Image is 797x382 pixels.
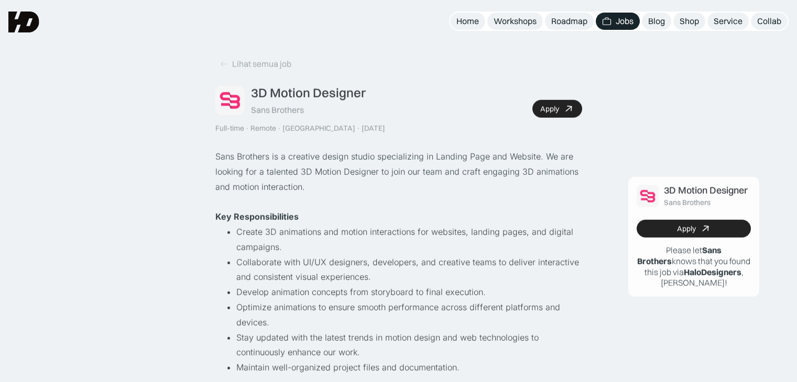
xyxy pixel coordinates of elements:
[664,198,711,207] div: Sans Brothers
[215,211,299,222] strong: Key Responsibilities
[236,255,582,285] li: Collaborate with UI/UX designers, developers, and creative teams to deliver interactive and consi...
[250,123,276,132] div: Remote
[236,300,582,330] li: Optimize animations to ensure smooth performance across different platforms and devices.
[251,104,304,115] div: Sans Brothers
[676,224,695,233] div: Apply
[236,285,582,300] li: Develop animation concepts from storyboard to final execution.
[215,85,245,115] img: Job Image
[540,104,559,113] div: Apply
[680,16,699,27] div: Shop
[648,16,665,27] div: Blog
[251,85,366,100] div: 3D Motion Designer
[673,13,705,30] a: Shop
[236,224,582,255] li: Create 3D animations and motion interactions for websites, landing pages, and digital campaigns.
[215,123,244,132] div: Full-time
[282,123,355,132] div: [GEOGRAPHIC_DATA]
[637,245,751,288] p: Please let knows that you found this job via , [PERSON_NAME]!
[664,185,748,196] div: 3D Motion Designer
[637,245,722,266] b: Sans Brothers
[532,100,582,118] a: Apply
[456,16,479,27] div: Home
[637,185,659,207] img: Job Image
[236,360,582,375] li: Maintain well-organized project files and documentation.
[245,123,249,132] div: ·
[487,13,543,30] a: Workshops
[751,13,788,30] a: Collab
[215,194,582,209] p: ‍
[616,16,634,27] div: Jobs
[236,330,582,361] li: Stay updated with the latest trends in motion design and web technologies to continuously enhance...
[707,13,749,30] a: Service
[450,13,485,30] a: Home
[545,13,594,30] a: Roadmap
[551,16,587,27] div: Roadmap
[232,59,291,70] div: Lihat semua job
[596,13,640,30] a: Jobs
[215,149,582,194] p: Sans Brothers is a creative design studio specializing in Landing Page and Website. We are lookin...
[683,266,741,277] b: HaloDesigners
[494,16,537,27] div: Workshops
[362,123,385,132] div: [DATE]
[356,123,361,132] div: ·
[757,16,781,27] div: Collab
[277,123,281,132] div: ·
[637,220,751,238] a: Apply
[714,16,743,27] div: Service
[642,13,671,30] a: Blog
[215,55,296,73] a: Lihat semua job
